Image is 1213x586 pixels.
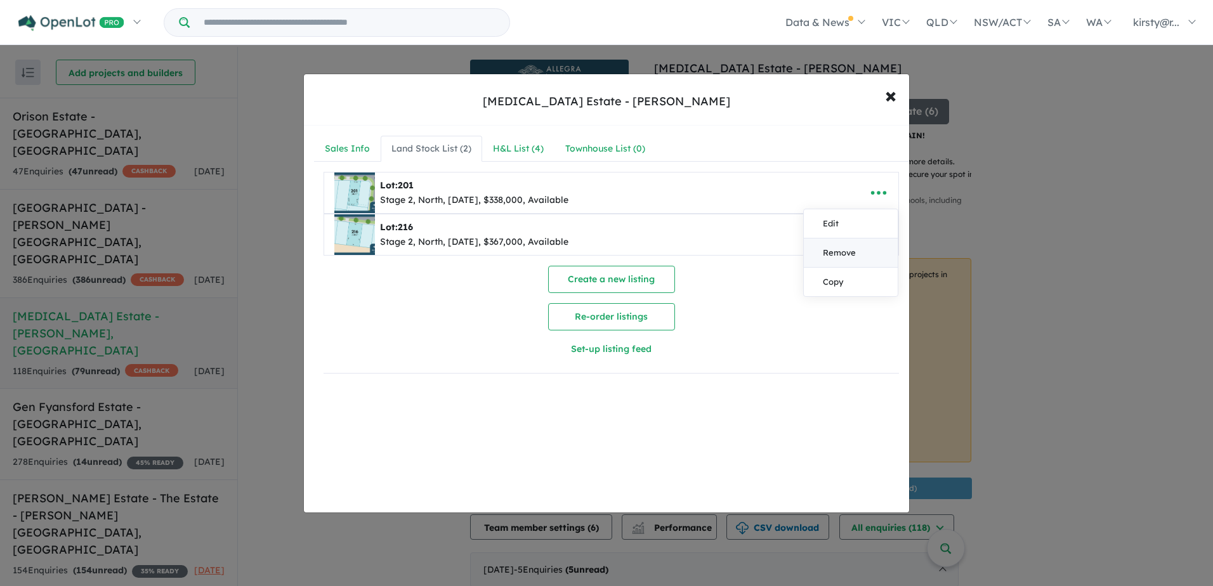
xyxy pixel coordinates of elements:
button: Set-up listing feed [468,335,756,363]
a: Edit [804,209,898,238]
img: Openlot PRO Logo White [18,15,124,31]
span: 201 [398,179,414,191]
div: Townhouse List ( 0 ) [565,141,645,157]
b: Lot: [380,221,413,233]
div: H&L List ( 4 ) [493,141,544,157]
a: Remove [804,238,898,268]
span: 216 [398,221,413,233]
img: Allegra%20Estate%20-%20Leopold%20-%20Lot%20216___1751266713.jpg [334,214,375,255]
b: Lot: [380,179,414,191]
span: × [885,81,896,108]
span: kirsty@r... [1133,16,1179,29]
img: Allegra%20Estate%20-%20Leopold%20-%20Lot%20201___1751266371.jpg [334,173,375,213]
div: [MEDICAL_DATA] Estate - [PERSON_NAME] [483,93,730,110]
a: Copy [804,268,898,296]
div: Stage 2, North, [DATE], $367,000, Available [380,235,568,250]
div: Sales Info [325,141,370,157]
button: Re-order listings [548,303,675,330]
div: Stage 2, North, [DATE], $338,000, Available [380,193,568,208]
button: Create a new listing [548,266,675,293]
div: Land Stock List ( 2 ) [391,141,471,157]
input: Try estate name, suburb, builder or developer [192,9,507,36]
